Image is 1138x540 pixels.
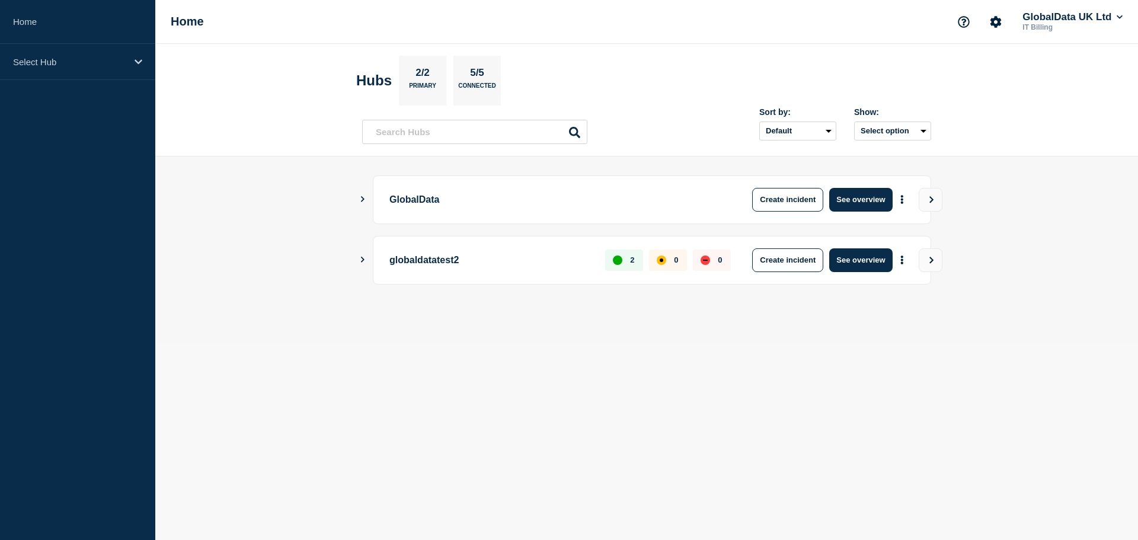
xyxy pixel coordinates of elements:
button: View [919,188,942,212]
button: See overview [829,188,892,212]
p: IT Billing [1020,23,1125,31]
h1: Home [171,15,204,28]
button: More actions [894,188,910,210]
button: See overview [829,248,892,272]
p: globaldatatest2 [389,248,592,272]
input: Search Hubs [362,120,587,144]
p: Connected [458,82,496,95]
div: affected [657,255,666,265]
select: Sort by [759,122,836,140]
p: 2 [630,255,634,264]
p: 0 [674,255,678,264]
div: up [613,255,622,265]
button: Account settings [983,9,1008,34]
div: Sort by: [759,107,836,117]
button: GlobalData UK Ltd [1020,11,1125,23]
button: Select option [854,122,931,140]
button: Show Connected Hubs [360,195,366,204]
p: Select Hub [13,57,127,67]
p: 5/5 [466,67,489,82]
button: Support [951,9,976,34]
button: Create incident [752,188,823,212]
p: 2/2 [411,67,434,82]
p: 0 [718,255,722,264]
button: Create incident [752,248,823,272]
button: View [919,248,942,272]
button: Show Connected Hubs [360,255,366,264]
p: GlobalData [389,188,717,212]
h2: Hubs [356,72,392,89]
div: Show: [854,107,931,117]
div: down [701,255,710,265]
p: Primary [409,82,436,95]
button: More actions [894,249,910,271]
